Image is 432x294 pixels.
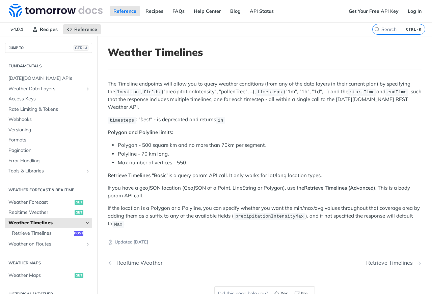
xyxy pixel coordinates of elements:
span: Rate Limiting & Tokens [8,106,90,113]
h1: Weather Timelines [108,46,422,58]
span: 1h [218,118,223,123]
span: Weather Data Layers [8,86,83,92]
p: The Timeline endpoints will allow you to query weather conditions (from any of the data layers in... [108,80,422,111]
span: Formats [8,137,90,143]
a: Rate Limiting & Tokens [5,104,92,115]
a: Previous Page: Realtime Weather [108,260,242,266]
a: Access Keys [5,94,92,104]
span: Retrieve Timelines [12,230,72,237]
span: Tools & Libraries [8,168,83,174]
nav: Pagination Controls [108,253,422,273]
div: Retrieve Timelines [366,260,416,266]
span: location [117,90,139,95]
span: Recipes [40,26,58,32]
a: Recipes [142,6,167,16]
a: Log In [404,6,425,16]
a: Versioning [5,125,92,135]
em: best [140,116,150,123]
span: Pagination [8,147,90,154]
a: Error Handling [5,156,92,166]
button: Show subpages for Tools & Libraries [85,168,90,174]
p: If you have a geoJSON location (GeoJSON of a Point, LineString or Polygon), use the ). This is a ... [108,184,422,199]
span: get [75,210,83,215]
h2: Fundamentals [5,63,92,69]
span: get [75,200,83,205]
p: Updated [DATE] [108,239,422,246]
a: API Status [246,6,277,16]
button: Show subpages for Weather Data Layers [85,86,90,92]
a: Weather Data LayersShow subpages for Weather Data Layers [5,84,92,94]
a: [DATE][DOMAIN_NAME] APIs [5,73,92,84]
button: Show subpages for Weather on Routes [85,241,90,247]
span: Weather on Routes [8,241,83,248]
span: Weather Forecast [8,199,73,206]
span: Max [114,222,122,227]
span: Versioning [8,127,90,133]
span: Webhooks [8,116,90,123]
h2: Weather Maps [5,260,92,266]
span: CTRL-/ [74,45,88,51]
span: get [75,273,83,278]
li: Polyline - 70 km long. [118,150,422,158]
a: Weather Mapsget [5,270,92,281]
a: Webhooks [5,115,92,125]
svg: Search [374,27,380,32]
span: timesteps [257,90,282,95]
span: Realtime Weather [8,209,73,216]
strong: Retrieve Timelines (Advanced [304,185,374,191]
a: Tools & LibrariesShow subpages for Tools & Libraries [5,166,92,176]
a: Weather Forecastget [5,197,92,207]
span: Reference [74,26,97,32]
a: Help Center [190,6,225,16]
a: Next Page: Retrieve Timelines [366,260,422,266]
img: Tomorrow.io Weather API Docs [9,4,103,17]
strong: Retrieve Timelines "Basic" [108,172,168,178]
a: Reference [63,24,101,34]
span: Weather Timelines [8,220,83,226]
span: precipitationIntensityMax [235,214,304,219]
span: startTime [350,90,375,95]
span: timesteps [109,118,134,123]
strong: Polygon and Polyline limits: [108,129,173,135]
li: Max number of vertices - 550. [118,159,422,167]
a: Blog [226,6,244,16]
p: If the location is a Polygon or a Polyline, you can specify whether you want the min/max/avg valu... [108,204,422,228]
a: Weather on RoutesShow subpages for Weather on Routes [5,239,92,249]
a: FAQs [169,6,188,16]
span: post [74,231,83,236]
kbd: CTRL-K [404,26,423,33]
a: Retrieve Timelinespost [8,228,92,238]
p: is a query param API call. It only works for lat/long location types. [108,172,422,179]
h2: Weather Forecast & realtime [5,187,92,193]
button: JUMP TOCTRL-/ [5,43,92,53]
a: Pagination [5,145,92,156]
div: Realtime Weather [113,260,163,266]
a: Recipes [29,24,61,34]
a: Reference [110,6,140,16]
a: Get Your Free API Key [345,6,402,16]
li: Polygon - 500 square km and no more than 70km per segment. [118,141,422,149]
a: Realtime Weatherget [5,207,92,218]
span: Error Handling [8,158,90,164]
a: Weather TimelinesHide subpages for Weather Timelines [5,218,92,228]
button: Hide subpages for Weather Timelines [85,220,90,226]
span: endTime [387,90,407,95]
a: Formats [5,135,92,145]
p: : " " - is deprecated and returns [108,116,422,124]
span: [DATE][DOMAIN_NAME] APIs [8,75,90,82]
span: v4.0.1 [7,24,27,34]
span: fields [143,90,160,95]
span: Weather Maps [8,272,73,279]
span: Access Keys [8,96,90,102]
